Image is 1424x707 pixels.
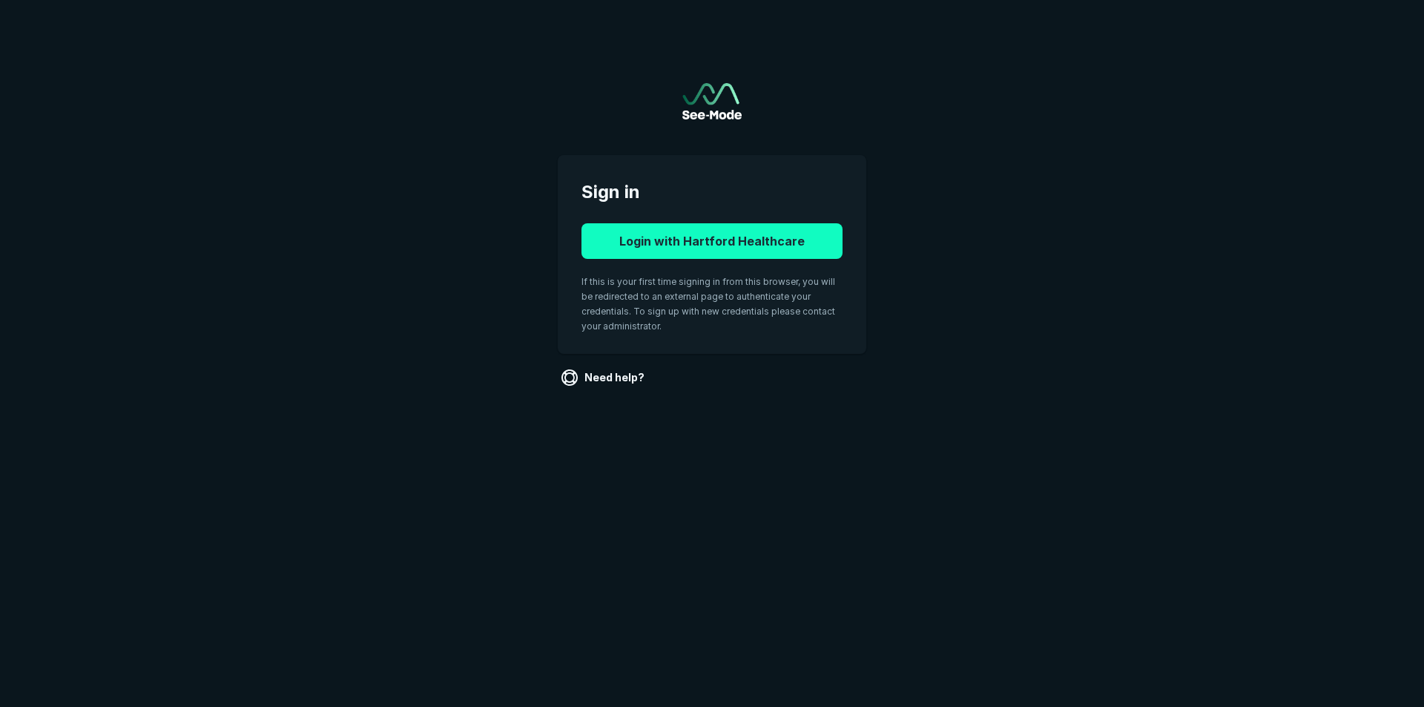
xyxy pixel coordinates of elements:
[558,366,650,389] a: Need help?
[581,179,843,205] span: Sign in
[581,276,835,332] span: If this is your first time signing in from this browser, you will be redirected to an external pa...
[682,83,742,119] img: See-Mode Logo
[682,83,742,119] a: Go to sign in
[581,223,843,259] button: Login with Hartford Healthcare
